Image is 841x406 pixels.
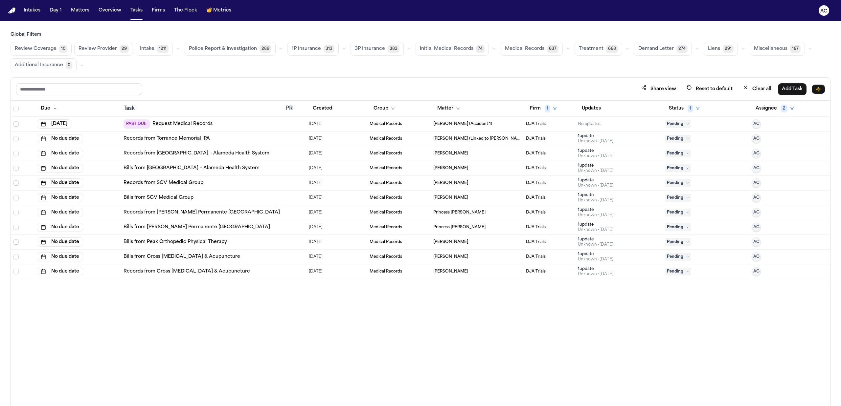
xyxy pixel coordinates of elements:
button: Police Report & Investigation289 [185,42,276,56]
button: Overview [96,5,124,16]
button: Immediate Task [812,85,825,94]
span: Review Provider [79,46,117,52]
button: Reset to default [683,83,737,95]
img: Finch Logo [8,8,16,14]
span: Demand Letter [638,46,674,52]
span: 3P Insurance [355,46,385,52]
a: Home [8,8,16,14]
button: Liens291 [704,42,738,56]
button: 1P Insurance313 [287,42,339,56]
span: 0 [66,61,72,69]
button: Firms [149,5,168,16]
button: Review Coverage10 [11,42,72,56]
span: 29 [120,45,129,53]
button: Intakes [21,5,43,16]
button: Review Provider29 [74,42,133,56]
button: 3P Insurance383 [351,42,404,56]
span: 167 [790,45,801,53]
span: 1211 [157,45,169,53]
span: Liens [708,46,720,52]
span: Miscellaneous [754,46,787,52]
span: 668 [606,45,618,53]
h3: Global Filters [11,31,830,38]
span: 289 [260,45,271,53]
button: Additional Insurance0 [11,58,77,72]
button: The Flock [171,5,200,16]
span: 74 [476,45,485,53]
button: Demand Letter274 [634,42,692,56]
span: Police Report & Investigation [189,46,257,52]
span: 10 [59,45,67,53]
button: Treatment668 [575,42,622,56]
button: Matters [68,5,92,16]
button: Medical Records637 [501,42,563,56]
button: Clear all [739,83,775,95]
span: 313 [324,45,334,53]
button: No due date [37,267,83,276]
span: Medical Records [505,46,544,52]
span: 637 [547,45,558,53]
button: crownMetrics [204,5,234,16]
button: Add Task [778,83,807,95]
span: 383 [388,45,399,53]
span: 274 [676,45,688,53]
span: 1P Insurance [292,46,321,52]
span: Additional Insurance [15,62,63,69]
span: Review Coverage [15,46,57,52]
button: Day 1 [47,5,64,16]
button: Tasks [128,5,145,16]
span: Treatment [579,46,603,52]
span: Initial Medical Records [420,46,473,52]
span: 291 [723,45,734,53]
button: Miscellaneous167 [750,42,805,56]
button: Intake1211 [136,42,173,56]
button: Share view [637,83,680,95]
span: Intake [140,46,154,52]
button: Initial Medical Records74 [416,42,489,56]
